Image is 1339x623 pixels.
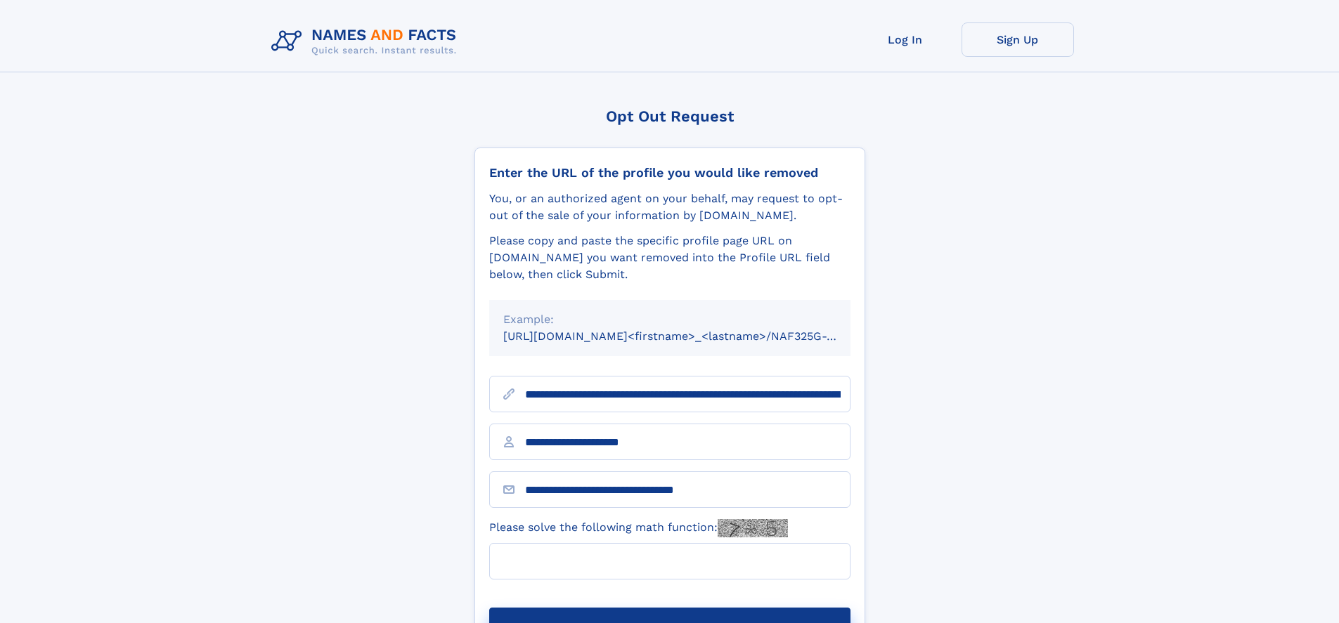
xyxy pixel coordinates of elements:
div: Example: [503,311,836,328]
div: Opt Out Request [474,107,865,125]
div: You, or an authorized agent on your behalf, may request to opt-out of the sale of your informatio... [489,190,850,224]
a: Log In [849,22,962,57]
div: Enter the URL of the profile you would like removed [489,165,850,181]
img: Logo Names and Facts [266,22,468,60]
small: [URL][DOMAIN_NAME]<firstname>_<lastname>/NAF325G-xxxxxxxx [503,329,877,343]
a: Sign Up [962,22,1074,57]
label: Please solve the following math function: [489,519,788,537]
div: Please copy and paste the specific profile page URL on [DOMAIN_NAME] you want removed into the Pr... [489,232,850,283]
